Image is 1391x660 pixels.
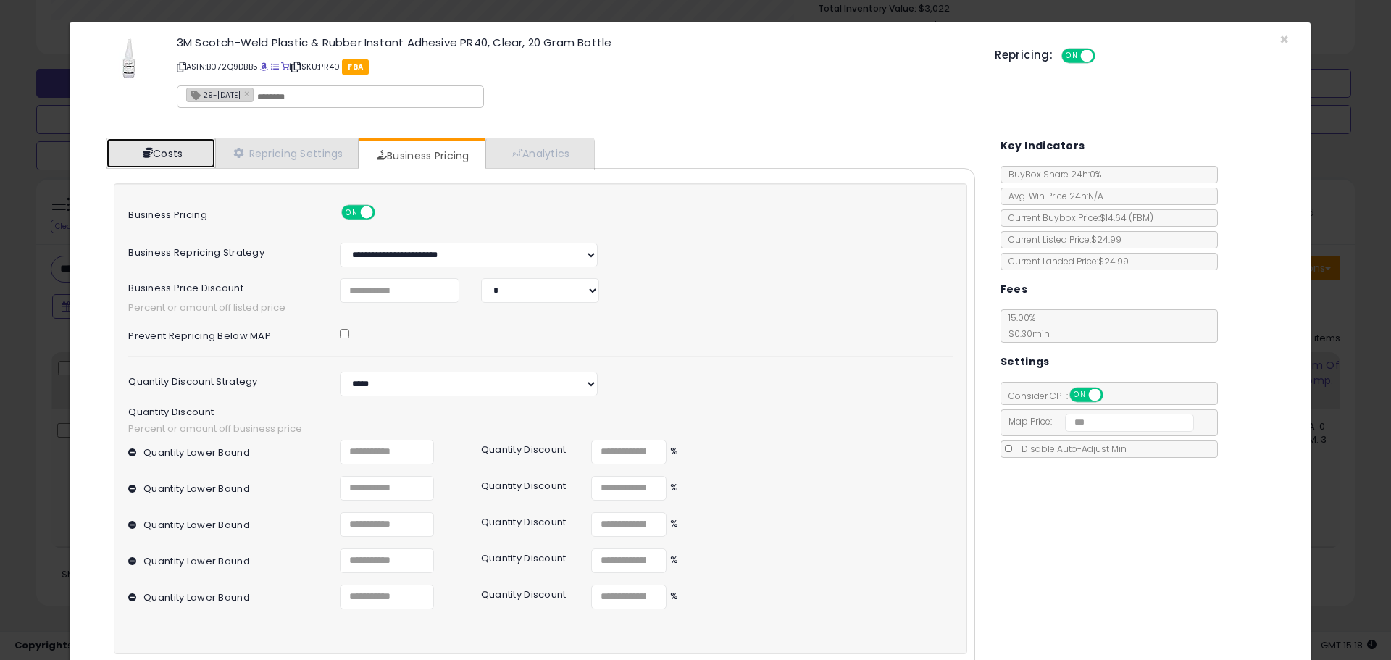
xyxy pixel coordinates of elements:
span: ON [343,206,361,219]
div: Quantity Discount [470,585,580,600]
span: $14.64 [1100,212,1153,224]
span: ON [1063,50,1081,62]
p: ASIN: B072Q9DBB5 | SKU: PR40 [177,55,973,78]
label: Quantity Lower Bound [143,476,250,494]
span: Disable Auto-Adjust Min [1014,443,1127,455]
span: Quantity Discount [128,407,952,417]
a: Analytics [485,138,593,168]
a: × [244,87,253,100]
span: Current Buybox Price: [1001,212,1153,224]
span: % [667,590,678,603]
a: Costs [106,138,215,168]
label: Business Price Discount [117,278,329,293]
a: All offer listings [271,61,279,72]
label: Quantity Lower Bound [143,585,250,603]
label: Quantity Lower Bound [143,548,250,567]
span: Consider CPT: [1001,390,1122,402]
h5: Fees [1001,280,1028,298]
h5: Settings [1001,353,1050,371]
label: Quantity Lower Bound [143,440,250,458]
label: Business Repricing Strategy [117,243,329,258]
span: 15.00 % [1001,312,1050,340]
span: Map Price: [1001,415,1195,427]
a: Repricing Settings [215,138,359,168]
span: Percent or amount off listed price [117,301,963,315]
span: BuyBox Share 24h: 0% [1001,168,1101,180]
h3: 3M Scotch-Weld Plastic & Rubber Instant Adhesive PR40, Clear, 20 Gram Bottle [177,37,973,48]
span: OFF [373,206,396,219]
img: 31b-yoAYmbL._SL60_.jpg [107,37,151,80]
label: Quantity Lower Bound [143,512,250,530]
span: % [667,445,678,459]
span: % [667,517,678,531]
h5: Repricing: [995,49,1053,61]
a: Your listing only [281,61,289,72]
span: ( FBM ) [1129,212,1153,224]
span: × [1279,29,1289,50]
span: % [667,481,678,495]
span: OFF [1093,50,1116,62]
div: Quantity Discount [470,476,580,491]
div: Quantity Discount [470,512,580,527]
span: Avg. Win Price 24h: N/A [1001,190,1103,202]
div: Quantity Discount [470,548,580,564]
a: BuyBox page [260,61,268,72]
label: Business Pricing [117,205,329,220]
span: OFF [1100,389,1124,401]
label: Quantity Discount Strategy [117,372,329,387]
h5: Key Indicators [1001,137,1085,155]
span: 29-[DATE] [187,88,241,101]
span: Current Listed Price: $24.99 [1001,233,1121,246]
a: Business Pricing [359,141,484,170]
span: % [667,554,678,567]
span: ON [1071,389,1089,401]
span: Percent or amount off business price [128,422,952,436]
span: Current Landed Price: $24.99 [1001,255,1129,267]
label: Prevent repricing below MAP [117,326,329,341]
div: Quantity Discount [470,440,580,455]
span: $0.30 min [1001,327,1050,340]
span: FBA [342,59,369,75]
